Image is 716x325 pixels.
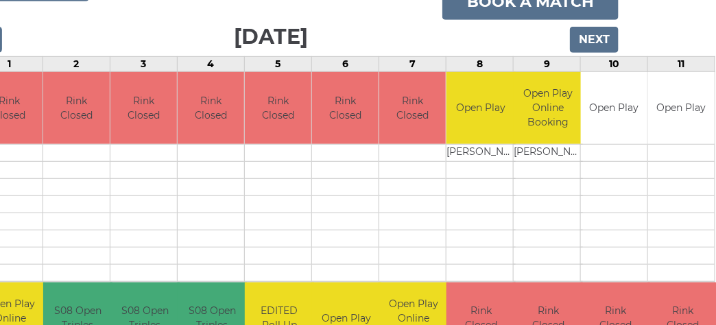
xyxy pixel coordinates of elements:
[178,57,245,72] td: 4
[648,72,715,144] td: Open Play
[43,57,110,72] td: 2
[245,57,312,72] td: 5
[446,57,514,72] td: 8
[178,72,244,144] td: Rink Closed
[570,27,619,53] input: Next
[43,72,110,144] td: Rink Closed
[514,144,583,161] td: [PERSON_NAME]
[110,57,178,72] td: 3
[446,72,516,144] td: Open Play
[312,57,379,72] td: 6
[379,57,446,72] td: 7
[648,57,715,72] td: 11
[245,72,311,144] td: Rink Closed
[379,72,446,144] td: Rink Closed
[514,72,583,144] td: Open Play Online Booking
[110,72,177,144] td: Rink Closed
[581,72,647,144] td: Open Play
[581,57,648,72] td: 10
[446,144,516,161] td: [PERSON_NAME]
[514,57,581,72] td: 9
[312,72,379,144] td: Rink Closed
